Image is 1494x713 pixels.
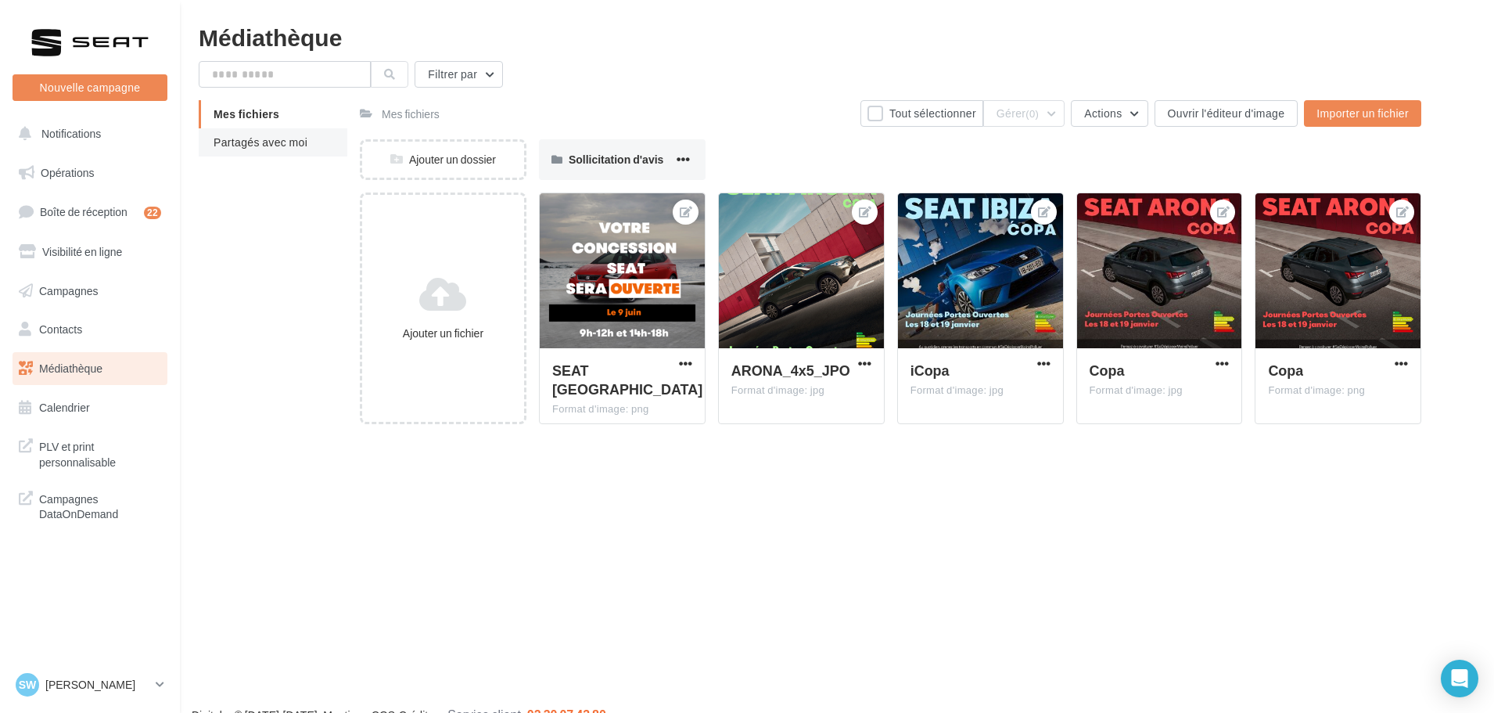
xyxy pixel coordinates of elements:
[39,283,99,297] span: Campagnes
[9,275,171,308] a: Campagnes
[362,152,524,167] div: Ajouter un dossier
[731,362,850,379] span: ARONA_4x5_JPO
[368,326,518,341] div: Ajouter un fichier
[9,430,171,476] a: PLV et print personnalisable
[731,384,871,398] div: Format d'image: jpg
[910,384,1050,398] div: Format d'image: jpg
[9,352,171,385] a: Médiathèque
[569,153,663,166] span: Sollicitation d'avis
[39,488,161,522] span: Campagnes DataOnDemand
[45,677,149,693] p: [PERSON_NAME]
[13,670,167,700] a: SW [PERSON_NAME]
[1304,100,1421,127] button: Importer un fichier
[39,436,161,470] span: PLV et print personnalisable
[39,322,82,336] span: Contacts
[552,362,702,398] span: SEAT moselle
[1268,384,1408,398] div: Format d'image: png
[9,117,164,150] button: Notifications
[214,135,307,149] span: Partagés avec moi
[19,677,37,693] span: SW
[1155,100,1298,127] button: Ouvrir l'éditeur d'image
[1316,106,1409,120] span: Importer un fichier
[983,100,1065,127] button: Gérer(0)
[382,106,440,122] div: Mes fichiers
[552,402,692,416] div: Format d'image: png
[1025,107,1039,120] span: (0)
[199,25,1475,49] div: Médiathèque
[39,401,90,414] span: Calendrier
[910,362,950,379] span: iCopa
[860,100,983,127] button: Tout sélectionner
[9,313,171,346] a: Contacts
[40,205,127,218] span: Boîte de réception
[1084,106,1122,120] span: Actions
[9,482,171,528] a: Campagnes DataOnDemand
[41,127,101,140] span: Notifications
[1090,362,1125,379] span: Copa
[9,391,171,424] a: Calendrier
[9,236,171,268] a: Visibilité en ligne
[415,61,503,88] button: Filtrer par
[42,245,122,258] span: Visibilité en ligne
[9,195,171,229] a: Boîte de réception22
[41,166,94,179] span: Opérations
[39,362,102,375] span: Médiathèque
[1071,100,1147,127] button: Actions
[1090,384,1230,398] div: Format d'image: jpg
[9,157,171,189] a: Opérations
[214,107,279,121] span: Mes fichiers
[1441,660,1478,697] div: Open Intercom Messenger
[144,207,161,219] div: 22
[13,74,167,101] button: Nouvelle campagne
[1268,362,1303,379] span: Copa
